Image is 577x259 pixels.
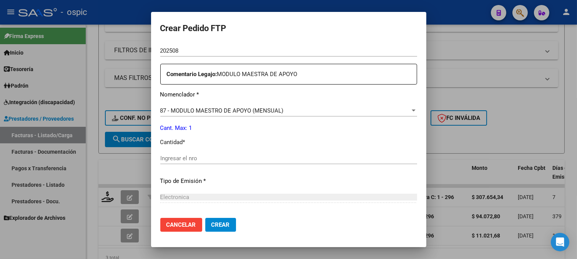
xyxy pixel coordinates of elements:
[160,194,190,201] span: Electronica
[166,221,196,228] span: Cancelar
[160,107,284,114] span: 87 - MODULO MAESTRO DE APOYO (MENSUAL)
[160,21,417,36] h2: Crear Pedido FTP
[160,124,417,133] p: Cant. Max: 1
[160,177,417,186] p: Tipo de Emisión *
[211,221,230,228] span: Crear
[205,218,236,232] button: Crear
[160,218,202,232] button: Cancelar
[160,138,417,147] p: Cantidad
[551,233,569,251] div: Open Intercom Messenger
[167,71,217,78] strong: Comentario Legajo:
[160,90,417,99] p: Nomenclador *
[167,70,417,79] p: MODULO MAESTRA DE APOYO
